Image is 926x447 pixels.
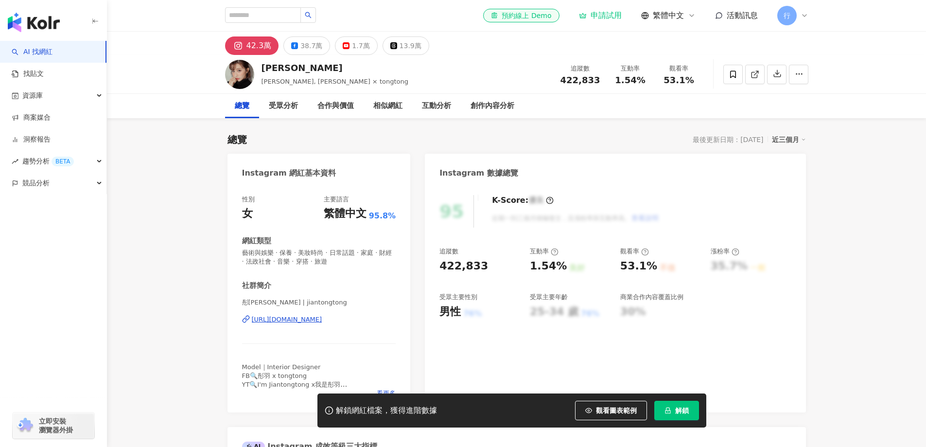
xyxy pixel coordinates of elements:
div: 解鎖網紅檔案，獲得進階數據 [336,406,437,416]
div: 男性 [439,304,461,320]
a: chrome extension立即安裝 瀏覽器外掛 [13,412,94,439]
span: 競品分析 [22,172,50,194]
img: KOL Avatar [225,60,254,89]
span: 彤[PERSON_NAME] | jiantongtong [242,298,396,307]
a: 找貼文 [12,69,44,79]
span: rise [12,158,18,165]
span: Model｜Interior Designer FB🔍彤羽 x tongtong YT🔍I'm Jiantongtong x我是彤羽 NEW🔔 【黃皮膚暗沈必備】日常出門好氣色｜粉紫系 芭比娃娃... [242,363,396,432]
div: [PERSON_NAME] [262,62,408,74]
button: 38.7萬 [283,36,330,55]
div: 1.7萬 [352,39,369,53]
div: 受眾分析 [269,100,298,112]
span: 活動訊息 [727,11,758,20]
div: 總覽 [235,100,249,112]
span: search [305,12,312,18]
button: 解鎖 [654,401,699,420]
div: 53.1% [620,259,657,274]
span: 95.8% [369,211,396,221]
span: 解鎖 [675,407,689,414]
div: 性別 [242,195,255,204]
div: 42.3萬 [246,39,272,53]
span: 53.1% [664,75,694,85]
span: [PERSON_NAME], [PERSON_NAME] × tongtong [262,78,408,85]
div: 互動率 [530,247,559,256]
button: 1.7萬 [335,36,377,55]
div: 網紅類型 [242,236,271,246]
span: 趨勢分析 [22,150,74,172]
span: 藝術與娛樂 · 保養 · 美妝時尚 · 日常話題 · 家庭 · 財經 · 法政社會 · 音樂 · 穿搭 · 旅遊 [242,249,396,266]
div: 1.54% [530,259,567,274]
div: 漲粉率 [711,247,739,256]
div: 繁體中文 [324,206,367,221]
div: [URL][DOMAIN_NAME] [252,315,322,324]
div: 社群簡介 [242,281,271,291]
div: 受眾主要性別 [439,293,477,302]
div: 最後更新日期：[DATE] [693,136,763,143]
div: 觀看率 [661,64,698,73]
div: BETA [52,157,74,166]
div: Instagram 數據總覽 [439,168,518,179]
span: 立即安裝 瀏覽器外掛 [39,417,73,434]
a: 申請試用 [579,11,622,20]
div: 13.9萬 [400,39,421,53]
div: Instagram 網紅基本資料 [242,168,336,179]
a: [URL][DOMAIN_NAME] [242,315,396,324]
div: 觀看率 [620,247,649,256]
div: 商業合作內容覆蓋比例 [620,293,683,302]
a: searchAI 找網紅 [12,47,52,57]
div: 互動分析 [422,100,451,112]
a: 商案媒合 [12,113,51,123]
div: 相似網紅 [373,100,402,112]
div: 38.7萬 [300,39,322,53]
button: 42.3萬 [225,36,279,55]
div: 受眾主要年齡 [530,293,568,302]
div: 主要語言 [324,195,349,204]
div: 總覽 [227,133,247,146]
div: 合作與價值 [317,100,354,112]
img: chrome extension [16,418,35,433]
span: 繁體中文 [653,10,684,21]
div: 互動率 [612,64,649,73]
span: 1.54% [615,75,645,85]
div: 女 [242,206,253,221]
span: lock [664,407,671,414]
span: 看更多 [377,389,396,398]
span: 行 [784,10,790,21]
span: 422,833 [560,75,600,85]
div: 422,833 [439,259,488,274]
div: 創作內容分析 [471,100,514,112]
img: logo [8,13,60,32]
div: 預約線上 Demo [491,11,551,20]
a: 洞察報告 [12,135,51,144]
span: 觀看圖表範例 [596,407,637,414]
span: 資源庫 [22,85,43,107]
button: 13.9萬 [383,36,429,55]
div: 近三個月 [772,133,806,146]
a: 預約線上 Demo [483,9,559,22]
div: 追蹤數 [560,64,600,73]
div: K-Score : [492,195,554,206]
div: 追蹤數 [439,247,458,256]
button: 觀看圖表範例 [575,401,647,420]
